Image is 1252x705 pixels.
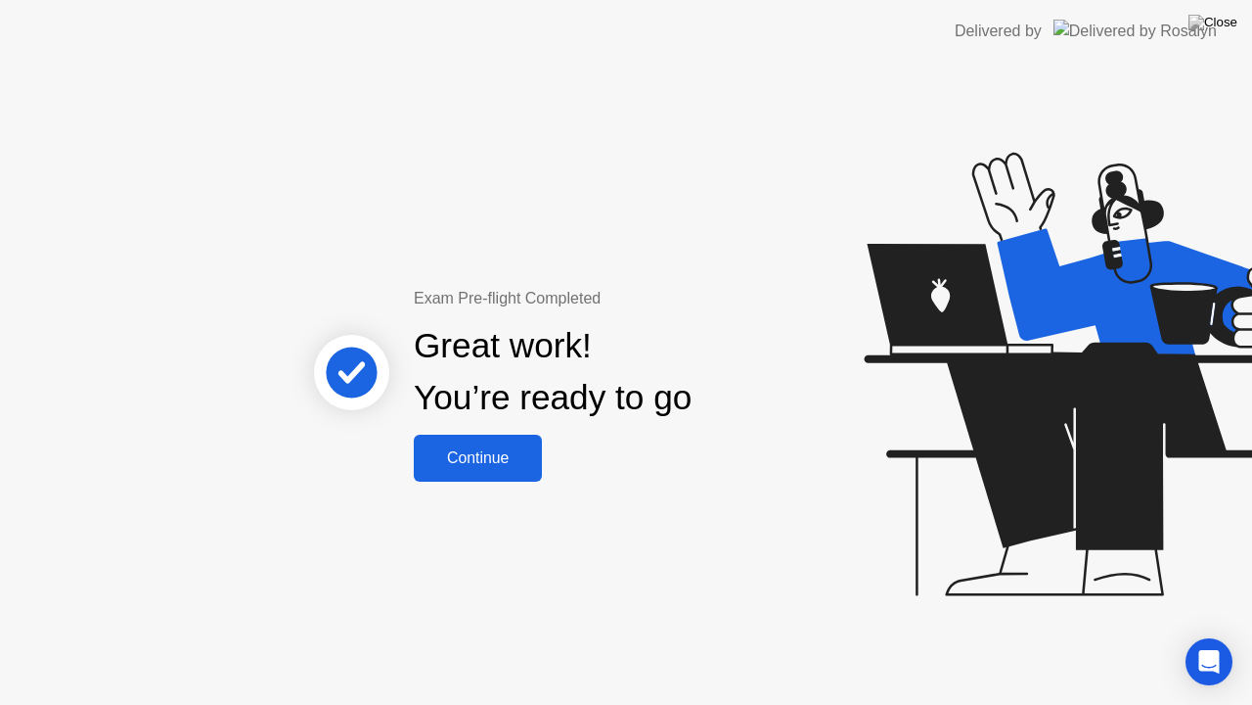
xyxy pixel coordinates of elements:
div: Great work! You’re ready to go [414,320,692,424]
div: Delivered by [955,20,1042,43]
img: Delivered by Rosalyn [1053,20,1217,42]
img: Close [1188,15,1237,30]
div: Exam Pre-flight Completed [414,287,818,310]
div: Continue [420,449,536,467]
button: Continue [414,435,542,482]
div: Open Intercom Messenger [1185,638,1232,685]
